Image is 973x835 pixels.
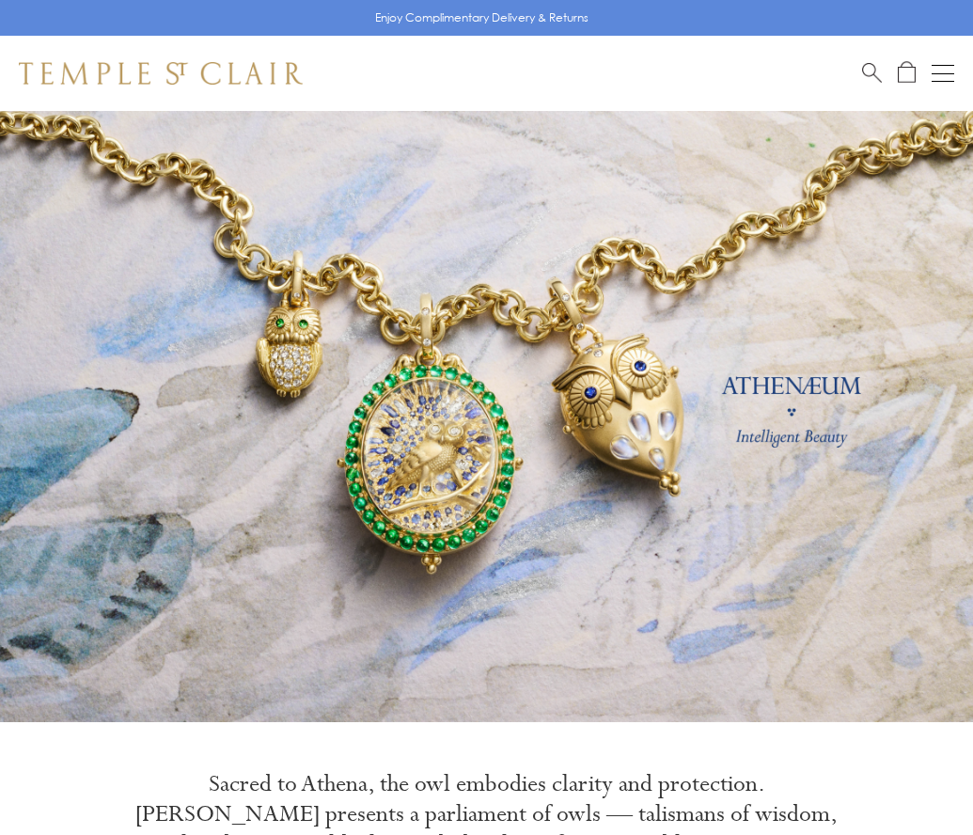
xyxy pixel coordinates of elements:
button: Open navigation [932,62,954,85]
a: Search [862,61,882,85]
img: Temple St. Clair [19,62,303,85]
p: Enjoy Complimentary Delivery & Returns [375,8,589,27]
a: Open Shopping Bag [898,61,916,85]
